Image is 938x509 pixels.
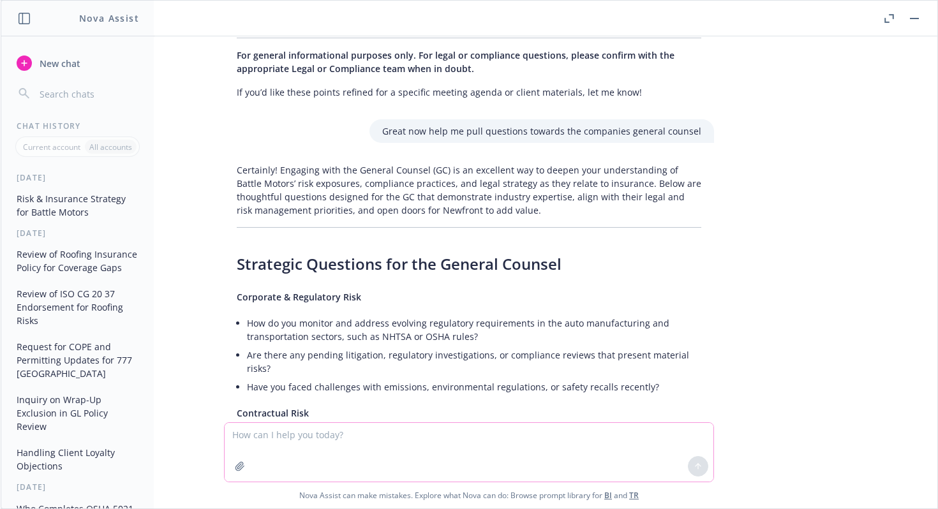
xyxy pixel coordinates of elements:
input: Search chats [37,85,138,103]
li: Have you faced challenges with emissions, environmental regulations, or safety recalls recently? [247,378,701,396]
a: TR [629,490,639,501]
div: [DATE] [1,172,154,183]
button: Request for COPE and Permitting Updates for 777 [GEOGRAPHIC_DATA] [11,336,144,384]
button: Risk & Insurance Strategy for Battle Motors [11,188,144,223]
span: Contractual Risk [237,407,309,419]
span: New chat [37,57,80,70]
li: Are there any pending litigation, regulatory investigations, or compliance reviews that present m... [247,346,701,378]
p: Great now help me pull questions towards the companies general counsel [382,124,701,138]
button: New chat [11,52,144,75]
button: Handling Client Loyalty Objections [11,442,144,476]
li: How do you monitor and address evolving regulatory requirements in the auto manufacturing and tra... [247,314,701,346]
button: Review of Roofing Insurance Policy for Coverage Gaps [11,244,144,278]
a: BI [604,490,612,501]
p: All accounts [89,142,132,152]
p: Current account [23,142,80,152]
span: Nova Assist can make mistakes. Explore what Nova can do: Browse prompt library for and [6,482,932,508]
div: Chat History [1,121,154,131]
button: Inquiry on Wrap-Up Exclusion in GL Policy Review [11,389,144,437]
button: Review of ISO CG 20 37 Endorsement for Roofing Risks [11,283,144,331]
span: Corporate & Regulatory Risk [237,291,361,303]
div: [DATE] [1,482,154,492]
p: Certainly! Engaging with the General Counsel (GC) is an excellent way to deepen your understandin... [237,163,701,217]
span: For general informational purposes only. For legal or compliance questions, please confirm with t... [237,49,674,75]
h1: Nova Assist [79,11,139,25]
p: If you’d like these points refined for a specific meeting agenda or client materials, let me know! [237,85,701,99]
h3: Strategic Questions for the General Counsel [237,253,701,275]
div: [DATE] [1,228,154,239]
